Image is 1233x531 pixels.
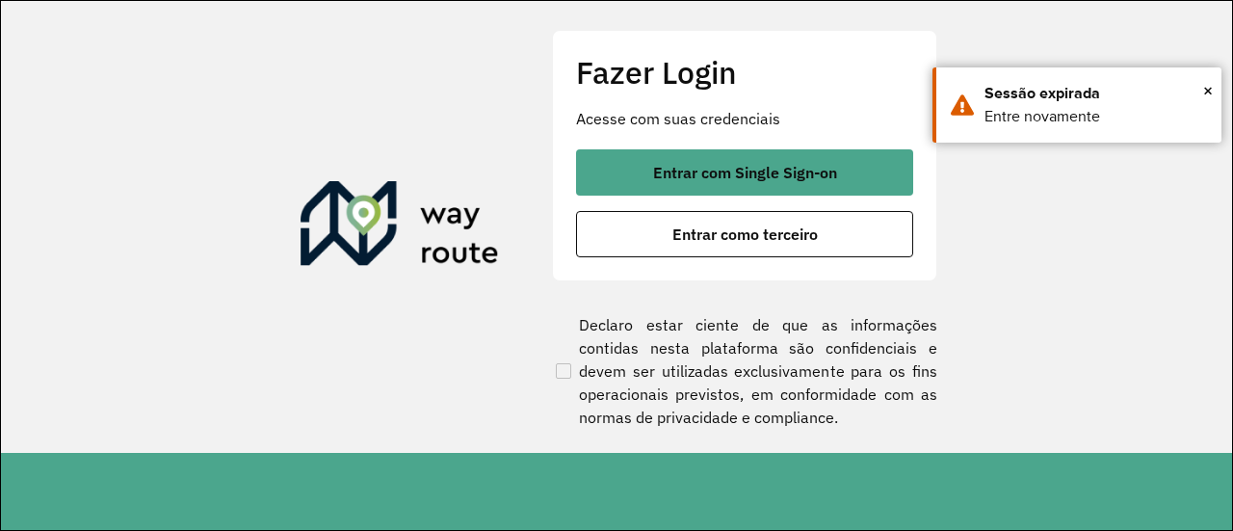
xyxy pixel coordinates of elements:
span: × [1203,76,1213,105]
div: Entre novamente [984,105,1207,128]
button: Close [1203,76,1213,105]
img: Roteirizador AmbevTech [301,181,499,274]
h2: Fazer Login [576,54,913,91]
span: Entrar como terceiro [672,226,818,242]
label: Declaro estar ciente de que as informações contidas nesta plataforma são confidenciais e devem se... [552,313,937,429]
button: button [576,149,913,196]
div: Sessão expirada [984,82,1207,105]
p: Acesse com suas credenciais [576,107,913,130]
button: button [576,211,913,257]
span: Entrar com Single Sign-on [653,165,837,180]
